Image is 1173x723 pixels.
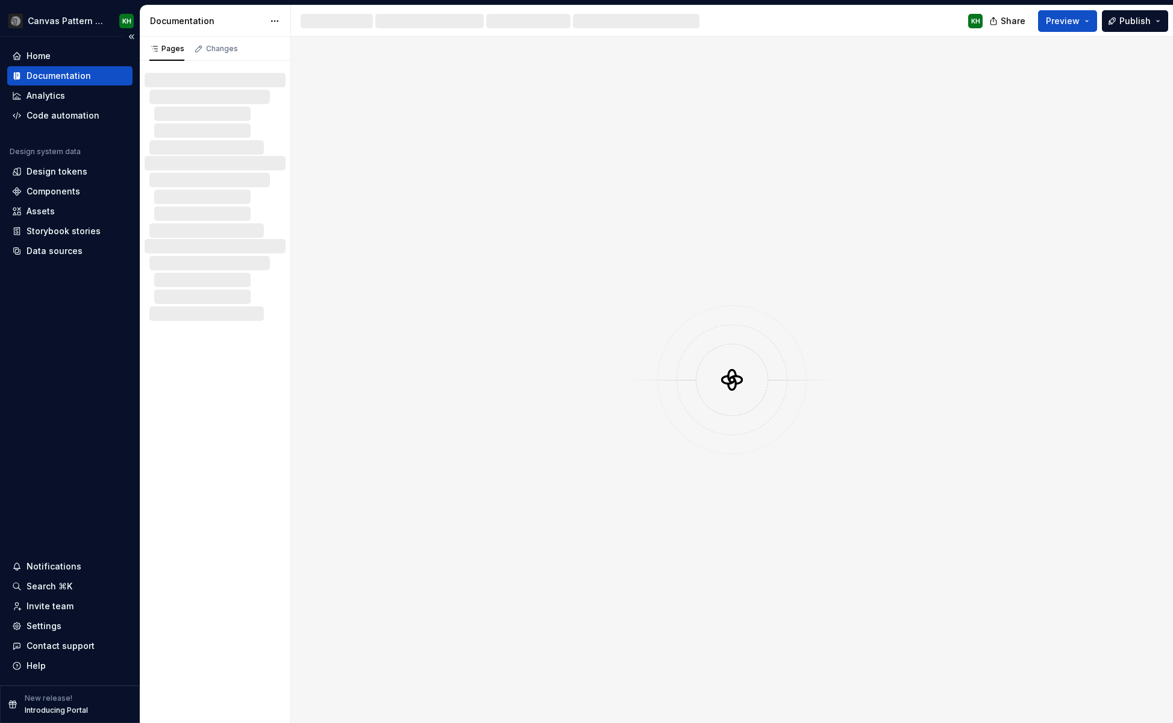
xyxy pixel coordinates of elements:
[27,50,51,62] div: Home
[149,44,184,54] div: Pages
[27,166,87,178] div: Design tokens
[25,694,72,703] p: New release!
[27,90,65,102] div: Analytics
[27,70,91,82] div: Documentation
[7,202,133,221] a: Assets
[7,182,133,201] a: Components
[27,640,95,652] div: Contact support
[7,597,133,616] a: Invite team
[150,15,264,27] div: Documentation
[7,557,133,576] button: Notifications
[1119,15,1151,27] span: Publish
[7,577,133,596] button: Search ⌘K
[1102,10,1168,32] button: Publish
[7,241,133,261] a: Data sources
[122,16,131,26] div: KH
[27,245,83,257] div: Data sources
[7,222,133,241] a: Storybook stories
[7,162,133,181] a: Design tokens
[27,660,46,672] div: Help
[27,185,80,197] div: Components
[7,656,133,675] button: Help
[25,706,88,715] p: Introducing Portal
[1001,15,1025,27] span: Share
[27,580,72,592] div: Search ⌘K
[206,44,238,54] div: Changes
[10,147,81,157] div: Design system data
[971,16,980,26] div: KH
[27,205,55,217] div: Assets
[27,600,74,612] div: Invite team
[1038,10,1097,32] button: Preview
[27,560,81,573] div: Notifications
[7,66,133,85] a: Documentation
[2,8,137,34] button: Canvas Pattern Library (Master)KH
[983,10,1033,32] button: Share
[27,225,101,237] div: Storybook stories
[7,46,133,66] a: Home
[27,620,61,632] div: Settings
[7,106,133,125] a: Code automation
[7,86,133,105] a: Analytics
[7,636,133,656] button: Contact support
[8,14,23,28] img: 3ce36157-9fde-47d2-9eb8-fa8ebb961d3d.png
[28,15,105,27] div: Canvas Pattern Library (Master)
[123,28,140,45] button: Collapse sidebar
[27,110,99,122] div: Code automation
[1046,15,1080,27] span: Preview
[7,616,133,636] a: Settings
